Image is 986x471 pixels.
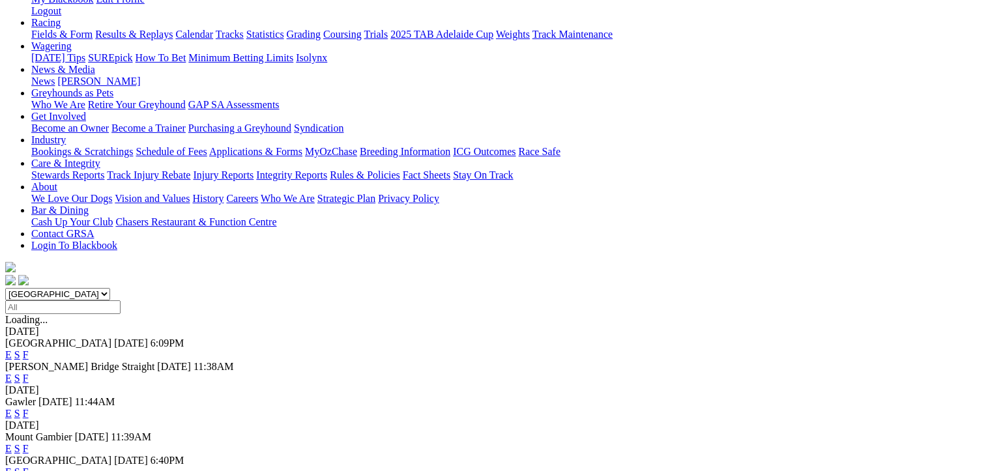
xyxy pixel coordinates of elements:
div: About [31,193,981,205]
a: Logout [31,5,61,16]
a: Coursing [323,29,362,40]
a: S [14,349,20,360]
a: Weights [496,29,530,40]
a: Statistics [246,29,284,40]
a: Results & Replays [95,29,173,40]
a: E [5,443,12,454]
div: Greyhounds as Pets [31,99,981,111]
span: 11:38AM [194,361,234,372]
span: Mount Gambier [5,431,72,442]
a: Trials [364,29,388,40]
a: MyOzChase [305,146,357,157]
a: Retire Your Greyhound [88,99,186,110]
a: Strategic Plan [317,193,375,204]
a: Purchasing a Greyhound [188,122,291,134]
div: [DATE] [5,420,981,431]
a: SUREpick [88,52,132,63]
span: [GEOGRAPHIC_DATA] [5,337,111,349]
a: F [23,443,29,454]
div: Care & Integrity [31,169,981,181]
a: About [31,181,57,192]
a: Calendar [175,29,213,40]
a: Who We Are [31,99,85,110]
a: Schedule of Fees [136,146,207,157]
a: Industry [31,134,66,145]
a: Applications & Forms [209,146,302,157]
a: Integrity Reports [256,169,327,180]
a: How To Bet [136,52,186,63]
div: Get Involved [31,122,981,134]
a: Login To Blackbook [31,240,117,251]
a: [DATE] Tips [31,52,85,63]
div: Bar & Dining [31,216,981,228]
div: Industry [31,146,981,158]
a: Minimum Betting Limits [188,52,293,63]
span: [DATE] [114,337,148,349]
div: [DATE] [5,326,981,337]
a: Become an Owner [31,122,109,134]
a: Careers [226,193,258,204]
a: News & Media [31,64,95,75]
a: Syndication [294,122,343,134]
a: Bar & Dining [31,205,89,216]
a: Who We Are [261,193,315,204]
a: Bookings & Scratchings [31,146,133,157]
a: Breeding Information [360,146,450,157]
a: We Love Our Dogs [31,193,112,204]
a: S [14,408,20,419]
input: Select date [5,300,121,314]
a: 2025 TAB Adelaide Cup [390,29,493,40]
div: Racing [31,29,981,40]
span: 11:44AM [75,396,115,407]
div: [DATE] [5,384,981,396]
a: [PERSON_NAME] [57,76,140,87]
a: News [31,76,55,87]
a: Stay On Track [453,169,513,180]
a: ICG Outcomes [453,146,515,157]
a: Race Safe [518,146,560,157]
a: Isolynx [296,52,327,63]
a: F [23,349,29,360]
span: 6:40PM [151,455,184,466]
a: Contact GRSA [31,228,94,239]
span: Gawler [5,396,36,407]
a: Racing [31,17,61,28]
span: 6:09PM [151,337,184,349]
a: Injury Reports [193,169,254,180]
span: 11:39AM [111,431,151,442]
span: [PERSON_NAME] Bridge Straight [5,361,154,372]
a: Greyhounds as Pets [31,87,113,98]
a: E [5,373,12,384]
a: Fact Sheets [403,169,450,180]
a: Become a Trainer [111,122,186,134]
a: Wagering [31,40,72,51]
a: Rules & Policies [330,169,400,180]
span: Loading... [5,314,48,325]
span: [DATE] [38,396,72,407]
a: GAP SA Assessments [188,99,280,110]
a: Privacy Policy [378,193,439,204]
div: Wagering [31,52,981,64]
img: logo-grsa-white.png [5,262,16,272]
div: News & Media [31,76,981,87]
a: Cash Up Your Club [31,216,113,227]
span: [DATE] [157,361,191,372]
a: Track Maintenance [532,29,613,40]
span: [GEOGRAPHIC_DATA] [5,455,111,466]
img: twitter.svg [18,275,29,285]
img: facebook.svg [5,275,16,285]
span: [DATE] [114,455,148,466]
a: E [5,408,12,419]
a: Care & Integrity [31,158,100,169]
a: S [14,443,20,454]
a: Grading [287,29,321,40]
a: F [23,408,29,419]
span: [DATE] [75,431,109,442]
a: Chasers Restaurant & Function Centre [115,216,276,227]
a: Stewards Reports [31,169,104,180]
a: S [14,373,20,384]
a: Get Involved [31,111,86,122]
a: F [23,373,29,384]
a: Tracks [216,29,244,40]
a: History [192,193,224,204]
